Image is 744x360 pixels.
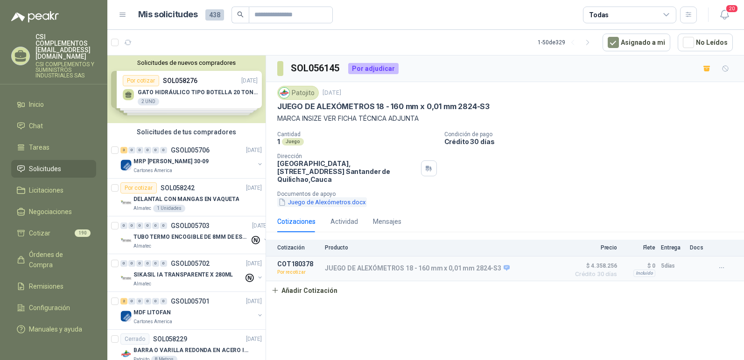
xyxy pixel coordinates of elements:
div: 0 [136,222,143,229]
p: JUEGO DE ALEXÓMETROS 18 - 160 mm x 0,01 mm 2824-S3 [277,102,490,111]
div: 0 [152,147,159,153]
p: Almatec [133,280,151,288]
a: Inicio [11,96,96,113]
img: Company Logo [279,88,289,98]
div: 1 - 50 de 329 [538,35,595,50]
div: Incluido [633,270,655,277]
div: Patojito [277,86,319,100]
div: 3 [120,147,127,153]
a: Órdenes de Compra [11,246,96,274]
p: MDF LITOFAN [133,308,171,317]
a: 0 0 0 0 0 0 GSOL005703[DATE] Company LogoTUBO TERMO ENCOGIBLE DE 8MM DE ESPESOR X 5CMSAlmatec [120,220,270,250]
p: Entrega [661,244,684,251]
div: Juego [282,138,304,145]
span: Remisiones [29,281,63,291]
p: Almatec [133,242,151,250]
a: Licitaciones [11,181,96,199]
p: CSI COMPLEMENTOS [EMAIL_ADDRESS][DOMAIN_NAME] [35,34,96,60]
button: Añadir Cotización [266,281,343,300]
p: SOL058242 [161,185,195,191]
span: $ 4.358.256 [570,260,617,271]
img: Company Logo [120,197,132,208]
a: Remisiones [11,277,96,295]
div: 0 [152,298,159,305]
a: Solicitudes [11,160,96,178]
div: 0 [160,260,167,267]
p: Crédito 30 días [444,138,740,145]
p: Flete [623,244,655,251]
p: Por recotizar [277,268,319,277]
div: 0 [128,260,135,267]
img: Logo peakr [11,11,59,22]
div: 0 [160,298,167,305]
div: Cotizaciones [277,216,316,227]
p: GSOL005702 [171,260,210,267]
div: Actividad [330,216,358,227]
p: 5 días [661,260,684,271]
p: [DATE] [246,184,262,193]
p: [DATE] [246,259,262,268]
p: Cartones America [133,167,172,174]
p: 1 [277,138,280,145]
span: Chat [29,121,43,131]
button: Juego de Alexómetros.docx [277,197,367,207]
p: Cantidad [277,131,437,138]
img: Company Logo [120,273,132,284]
div: 0 [128,298,135,305]
p: BARRA O VARILLA REDONDA EN ACERO INOXIDABLE DE 2" O 50 MM [133,346,250,355]
p: CSI COMPLEMENTOS Y SUMINISTROS INDUSTRIALES SAS [35,62,96,78]
p: [DATE] [246,146,262,155]
div: 0 [152,222,159,229]
a: Por cotizarSOL058242[DATE] Company LogoDELANTAL CON MANGAS EN VAQUETAAlmatec1 Unidades [107,179,266,216]
div: 0 [160,147,167,153]
p: Dirección [277,153,417,159]
p: SIKASIL IA TRANSPARENTE X 280ML [133,270,233,279]
div: Solicitudes de tus compradores [107,123,266,141]
span: Negociaciones [29,207,72,217]
p: SOL058229 [153,336,187,342]
p: TUBO TERMO ENCOGIBLE DE 8MM DE ESPESOR X 5CMS [133,233,250,242]
div: 0 [152,260,159,267]
p: $ 0 [623,260,655,271]
div: Por adjudicar [348,63,399,74]
div: 0 [120,260,127,267]
span: Solicitudes [29,164,61,174]
a: 3 0 0 0 0 0 GSOL005706[DATE] Company LogoMRP [PERSON_NAME] 30-09Cartones America [120,145,264,174]
a: Cotizar190 [11,224,96,242]
a: Negociaciones [11,203,96,221]
p: DELANTAL CON MANGAS EN VAQUETA [133,195,239,204]
p: COT180378 [277,260,319,268]
p: Docs [690,244,709,251]
h3: SOL056145 [291,61,341,76]
p: Precio [570,244,617,251]
p: GSOL005701 [171,298,210,305]
span: 190 [75,229,91,237]
div: 0 [144,222,151,229]
p: Cotización [277,244,319,251]
img: Company Logo [120,159,132,171]
span: Configuración [29,303,70,313]
p: [GEOGRAPHIC_DATA], [STREET_ADDRESS] Santander de Quilichao , Cauca [277,159,417,183]
p: [DATE] [323,89,341,97]
span: search [237,11,244,18]
a: Manuales y ayuda [11,320,96,338]
span: Órdenes de Compra [29,249,87,270]
a: Configuración [11,299,96,317]
div: Mensajes [373,216,401,227]
p: Documentos de apoyo [277,191,740,197]
div: 0 [144,147,151,153]
span: Tareas [29,142,49,152]
p: Condición de pago [444,131,740,138]
a: 2 0 0 0 0 0 GSOL005701[DATE] Company LogoMDF LITOFANCartones America [120,296,264,325]
h1: Mis solicitudes [138,8,198,21]
p: [DATE] [246,297,262,306]
button: 20 [716,7,733,23]
div: 0 [120,222,127,229]
span: 438 [205,9,224,21]
img: Company Logo [120,235,132,246]
p: MARCA INSIZE VER FICHA TÉCNICA ADJUNTA [277,113,733,124]
div: 0 [160,222,167,229]
div: 0 [144,298,151,305]
span: Crédito 30 días [570,271,617,277]
p: GSOL005703 [171,222,210,229]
